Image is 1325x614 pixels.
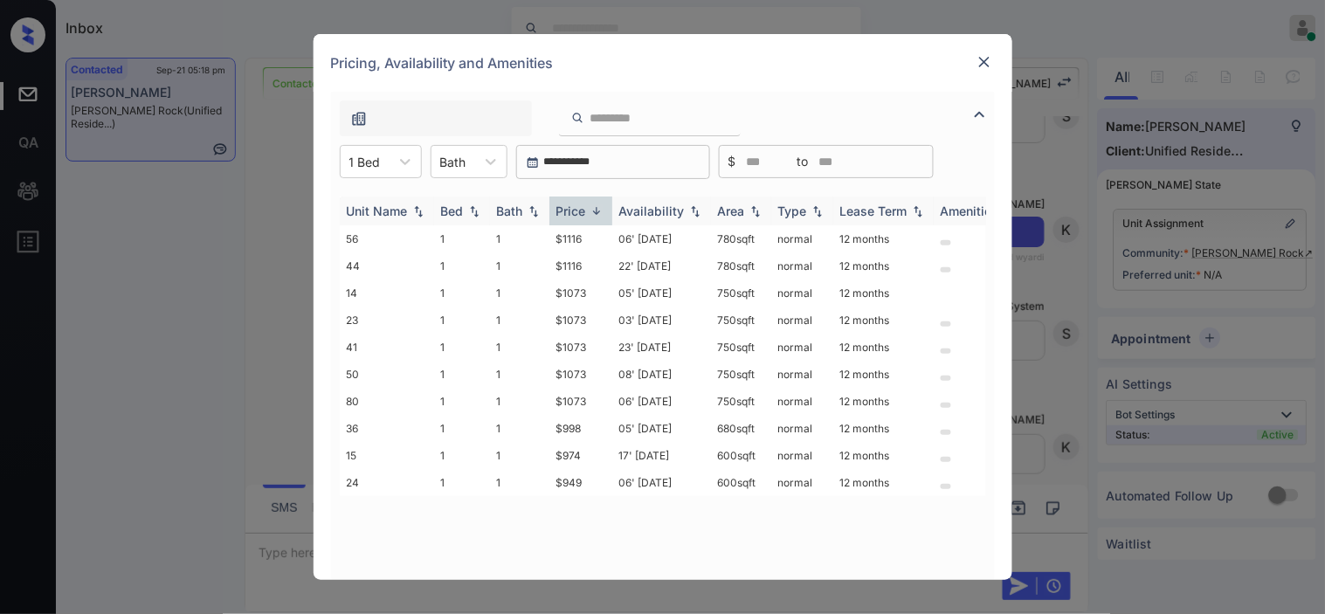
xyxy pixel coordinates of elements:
[612,307,711,334] td: 03' [DATE]
[434,361,490,388] td: 1
[340,442,434,469] td: 15
[718,204,745,218] div: Area
[340,361,434,388] td: 50
[711,469,771,496] td: 600 sqft
[490,388,549,415] td: 1
[340,388,434,415] td: 80
[314,34,1012,92] div: Pricing, Availability and Amenities
[497,204,523,218] div: Bath
[711,442,771,469] td: 600 sqft
[434,279,490,307] td: 1
[711,307,771,334] td: 750 sqft
[434,415,490,442] td: 1
[771,334,833,361] td: normal
[466,205,483,217] img: sorting
[711,415,771,442] td: 680 sqft
[410,205,427,217] img: sorting
[809,205,826,217] img: sorting
[771,361,833,388] td: normal
[612,442,711,469] td: 17' [DATE]
[711,388,771,415] td: 750 sqft
[833,469,934,496] td: 12 months
[612,388,711,415] td: 06' [DATE]
[612,279,711,307] td: 05' [DATE]
[612,415,711,442] td: 05' [DATE]
[833,252,934,279] td: 12 months
[549,225,612,252] td: $1116
[549,279,612,307] td: $1073
[340,225,434,252] td: 56
[434,252,490,279] td: 1
[490,469,549,496] td: 1
[771,307,833,334] td: normal
[711,279,771,307] td: 750 sqft
[490,334,549,361] td: 1
[833,307,934,334] td: 12 months
[797,152,809,171] span: to
[588,204,605,217] img: sorting
[833,388,934,415] td: 12 months
[549,361,612,388] td: $1073
[612,334,711,361] td: 23' [DATE]
[340,307,434,334] td: 23
[771,415,833,442] td: normal
[340,279,434,307] td: 14
[490,225,549,252] td: 1
[711,334,771,361] td: 750 sqft
[941,204,999,218] div: Amenities
[612,469,711,496] td: 06' [DATE]
[490,361,549,388] td: 1
[771,388,833,415] td: normal
[525,205,542,217] img: sorting
[833,361,934,388] td: 12 months
[747,205,764,217] img: sorting
[434,307,490,334] td: 1
[728,152,736,171] span: $
[771,469,833,496] td: normal
[833,225,934,252] td: 12 months
[347,204,408,218] div: Unit Name
[350,110,368,128] img: icon-zuma
[434,469,490,496] td: 1
[612,252,711,279] td: 22' [DATE]
[434,388,490,415] td: 1
[571,110,584,126] img: icon-zuma
[711,225,771,252] td: 780 sqft
[556,204,586,218] div: Price
[549,334,612,361] td: $1073
[490,279,549,307] td: 1
[778,204,807,218] div: Type
[833,279,934,307] td: 12 months
[840,204,907,218] div: Lease Term
[434,442,490,469] td: 1
[909,205,927,217] img: sorting
[833,415,934,442] td: 12 months
[976,53,993,71] img: close
[340,469,434,496] td: 24
[612,361,711,388] td: 08' [DATE]
[970,104,990,125] img: icon-zuma
[434,334,490,361] td: 1
[619,204,685,218] div: Availability
[340,415,434,442] td: 36
[612,225,711,252] td: 06' [DATE]
[833,334,934,361] td: 12 months
[771,279,833,307] td: normal
[549,307,612,334] td: $1073
[711,252,771,279] td: 780 sqft
[490,415,549,442] td: 1
[549,442,612,469] td: $974
[549,415,612,442] td: $998
[687,205,704,217] img: sorting
[549,388,612,415] td: $1073
[490,307,549,334] td: 1
[441,204,464,218] div: Bed
[549,469,612,496] td: $949
[549,252,612,279] td: $1116
[490,252,549,279] td: 1
[711,361,771,388] td: 750 sqft
[833,442,934,469] td: 12 months
[771,442,833,469] td: normal
[340,252,434,279] td: 44
[771,252,833,279] td: normal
